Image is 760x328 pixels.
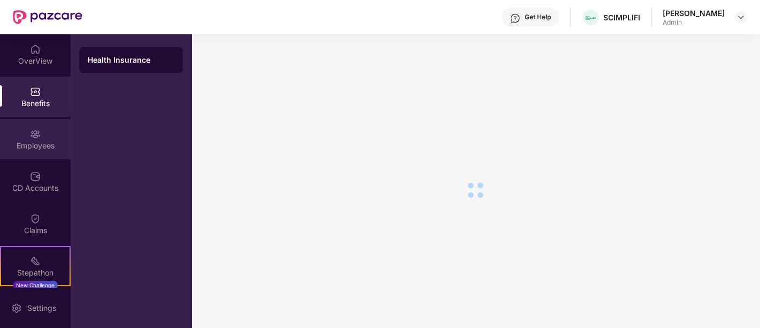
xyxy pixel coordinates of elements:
div: [PERSON_NAME] [663,8,725,18]
img: svg+xml;base64,PHN2ZyBpZD0iSGVscC0zMngzMiIgeG1sbnM9Imh0dHA6Ly93d3cudzMub3JnLzIwMDAvc3ZnIiB3aWR0aD... [510,13,520,24]
img: New Pazcare Logo [13,10,82,24]
img: svg+xml;base64,PHN2ZyBpZD0iQ0RfQWNjb3VudHMiIGRhdGEtbmFtZT0iQ0QgQWNjb3VudHMiIHhtbG5zPSJodHRwOi8vd3... [30,171,41,182]
div: Admin [663,18,725,27]
img: svg+xml;base64,PHN2ZyBpZD0iSG9tZSIgeG1sbnM9Imh0dHA6Ly93d3cudzMub3JnLzIwMDAvc3ZnIiB3aWR0aD0iMjAiIG... [30,44,41,55]
div: Stepathon [1,267,70,278]
div: Settings [24,303,59,314]
div: SCIMPLIFI [603,12,640,23]
img: svg+xml;base64,PHN2ZyBpZD0iQ2xhaW0iIHhtbG5zPSJodHRwOi8vd3d3LnczLm9yZy8yMDAwL3N2ZyIgd2lkdGg9IjIwIi... [30,213,41,224]
img: svg+xml;base64,PHN2ZyBpZD0iRW1wbG95ZWVzIiB4bWxucz0iaHR0cDovL3d3dy53My5vcmcvMjAwMC9zdmciIHdpZHRoPS... [30,129,41,139]
div: New Challenge [13,281,58,289]
div: Health Insurance [88,55,174,65]
img: svg+xml;base64,PHN2ZyBpZD0iU2V0dGluZy0yMHgyMCIgeG1sbnM9Imh0dHA6Ly93d3cudzMub3JnLzIwMDAvc3ZnIiB3aW... [11,303,22,314]
div: Get Help [525,13,551,21]
img: svg+xml;base64,PHN2ZyBpZD0iRHJvcGRvd24tMzJ4MzIiIHhtbG5zPSJodHRwOi8vd3d3LnczLm9yZy8yMDAwL3N2ZyIgd2... [736,13,745,21]
img: transparent%20(1).png [583,14,598,22]
img: svg+xml;base64,PHN2ZyB4bWxucz0iaHR0cDovL3d3dy53My5vcmcvMjAwMC9zdmciIHdpZHRoPSIyMSIgaGVpZ2h0PSIyMC... [30,256,41,266]
img: svg+xml;base64,PHN2ZyBpZD0iQmVuZWZpdHMiIHhtbG5zPSJodHRwOi8vd3d3LnczLm9yZy8yMDAwL3N2ZyIgd2lkdGg9Ij... [30,86,41,97]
